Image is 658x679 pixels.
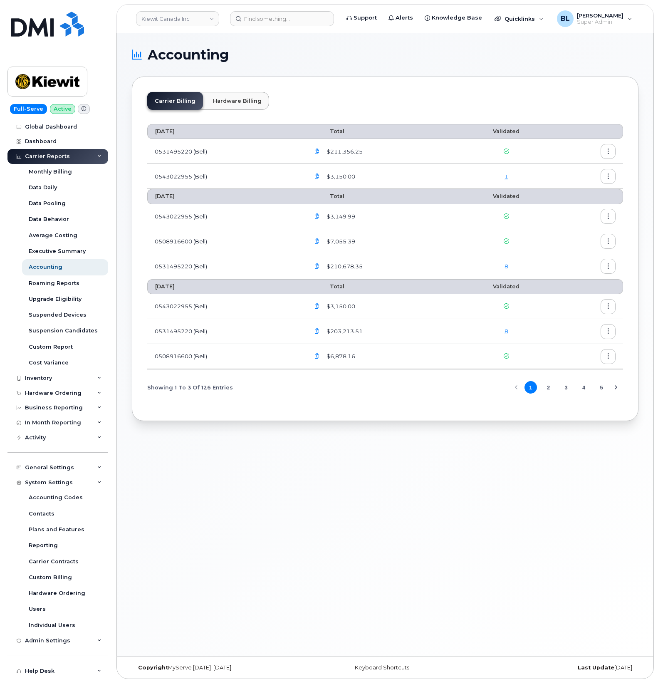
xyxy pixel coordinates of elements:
[138,664,168,671] strong: Copyright
[325,173,355,181] span: $3,150.00
[132,664,301,671] div: MyServe [DATE]–[DATE]
[325,263,363,270] span: $210,678.35
[310,128,344,134] span: Total
[325,213,355,221] span: $3,149.99
[610,381,622,394] button: Next Page
[542,381,554,394] button: Page 2
[205,92,269,110] a: Hardware Billing
[147,189,302,204] th: [DATE]
[595,381,608,394] button: Page 5
[147,294,302,319] td: 0543022955 (Bell)
[147,164,302,189] td: 0543022955 (Bell)
[147,139,302,164] td: 0531495220 (Bell)
[578,664,614,671] strong: Last Update
[622,643,652,673] iframe: Messenger Launcher
[325,238,355,245] span: $7,055.39
[147,279,302,294] th: [DATE]
[458,189,554,204] th: Validated
[147,254,302,279] td: 0531495220 (Bell)
[578,381,590,394] button: Page 4
[325,352,355,360] span: $6,878.16
[505,328,508,335] a: 8
[458,279,554,294] th: Validated
[325,302,355,310] span: $3,150.00
[147,204,302,229] td: 0543022955 (Bell)
[147,381,233,394] span: Showing 1 To 3 Of 126 Entries
[325,327,363,335] span: $203,213.51
[470,664,638,671] div: [DATE]
[310,283,344,290] span: Total
[310,193,344,199] span: Total
[560,381,572,394] button: Page 3
[505,173,508,180] a: 1
[147,344,302,369] td: 0508916600 (Bell)
[524,381,537,394] button: Page 1
[505,263,508,270] a: 8
[147,319,302,344] td: 0531495220 (Bell)
[147,229,302,254] td: 0508916600 (Bell)
[325,148,363,156] span: $211,356.25
[355,664,409,671] a: Keyboard Shortcuts
[458,124,554,139] th: Validated
[147,124,302,139] th: [DATE]
[148,49,229,61] span: Accounting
